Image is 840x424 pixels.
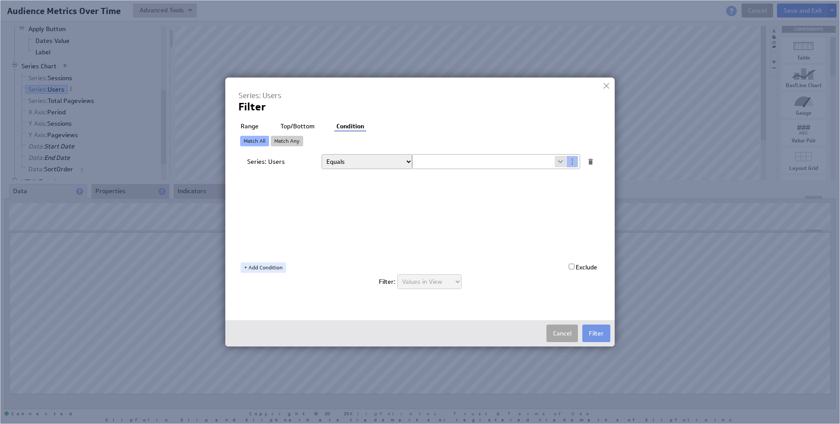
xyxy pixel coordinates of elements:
[271,136,303,146] a: Match Any
[278,122,317,131] li: Top/Bottom
[241,262,286,273] a: + Add Condition
[379,278,395,286] span: Filter:
[247,158,315,169] div: Series: Users
[238,122,261,131] li: Range
[582,325,610,342] button: Filter
[240,136,269,146] a: Match All
[238,91,584,100] h4: Series: Users
[238,102,599,111] h2: Filter
[334,122,366,132] li: Condition
[569,262,597,272] div: Exclude
[546,325,578,342] button: Cancel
